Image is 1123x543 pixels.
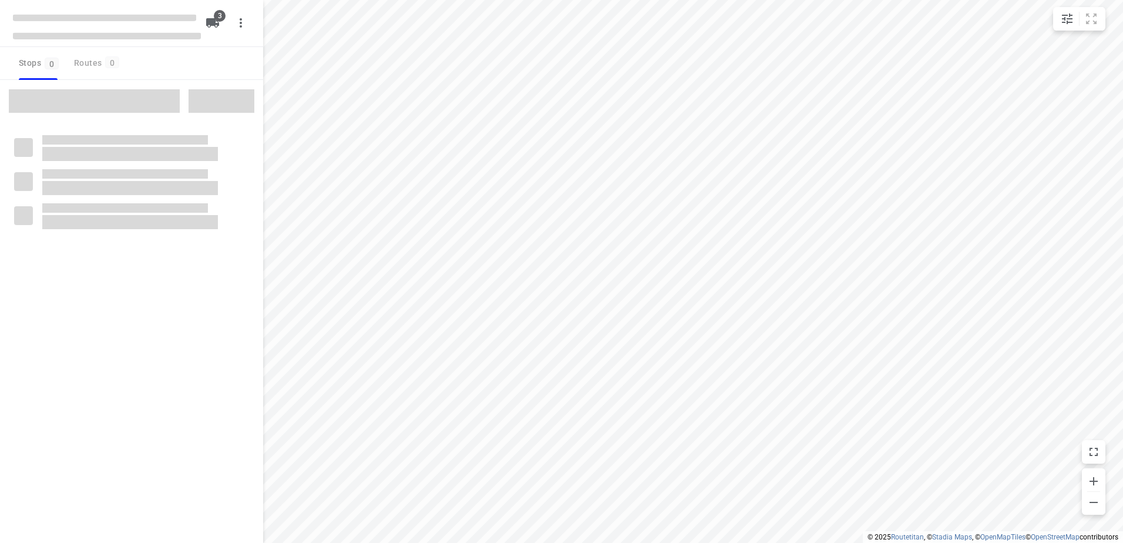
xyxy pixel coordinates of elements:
[1055,7,1079,31] button: Map settings
[868,533,1118,541] li: © 2025 , © , © © contributors
[932,533,972,541] a: Stadia Maps
[980,533,1026,541] a: OpenMapTiles
[891,533,924,541] a: Routetitan
[1031,533,1080,541] a: OpenStreetMap
[1053,7,1105,31] div: small contained button group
